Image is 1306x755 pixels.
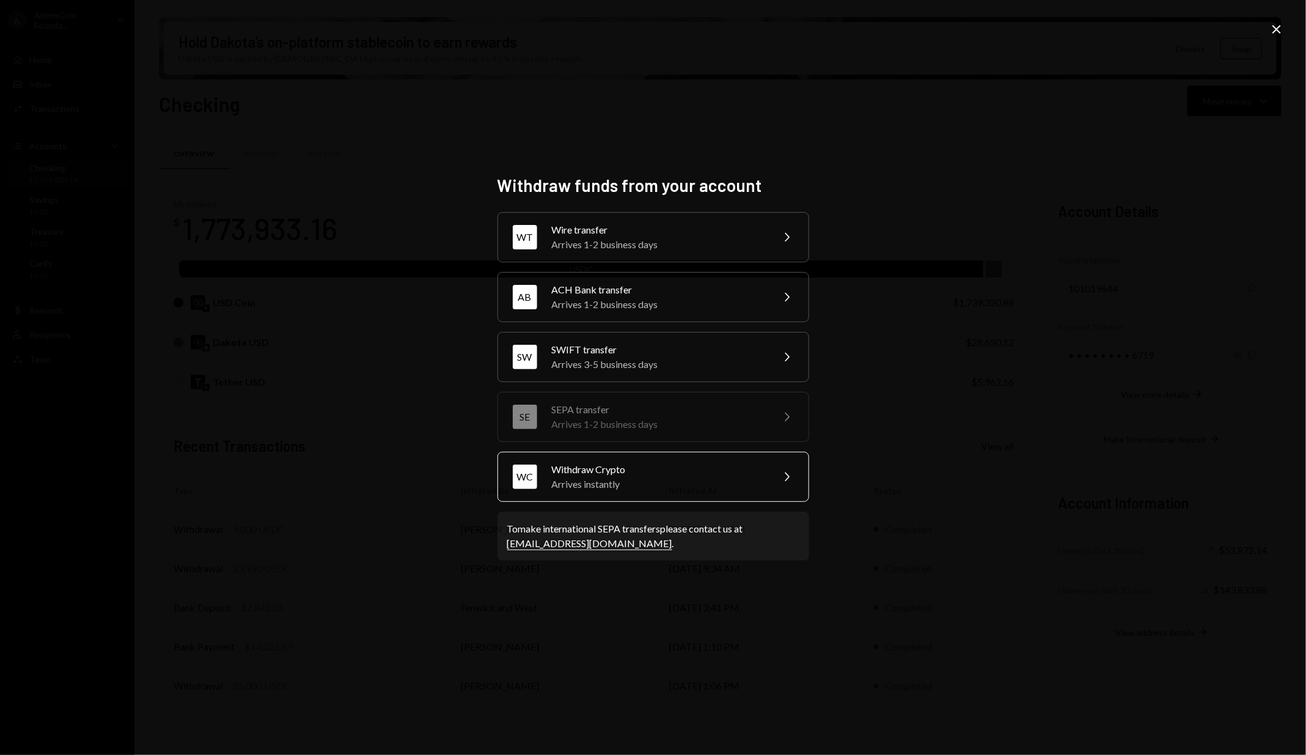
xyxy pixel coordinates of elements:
[552,223,765,237] div: Wire transfer
[513,465,537,489] div: WC
[552,342,765,357] div: SWIFT transfer
[497,272,809,322] button: ABACH Bank transferArrives 1-2 business days
[507,537,672,550] a: [EMAIL_ADDRESS][DOMAIN_NAME]
[497,332,809,382] button: SWSWIFT transferArrives 3-5 business days
[513,225,537,249] div: WT
[552,282,765,297] div: ACH Bank transfer
[552,462,765,477] div: Withdraw Crypto
[552,297,765,312] div: Arrives 1-2 business days
[497,392,809,442] button: SESEPA transferArrives 1-2 business days
[497,174,809,197] h2: Withdraw funds from your account
[513,405,537,429] div: SE
[497,452,809,502] button: WCWithdraw CryptoArrives instantly
[552,417,765,432] div: Arrives 1-2 business days
[513,345,537,369] div: SW
[507,521,799,551] div: To make international SEPA transfers please contact us at .
[497,212,809,262] button: WTWire transferArrives 1-2 business days
[552,477,765,492] div: Arrives instantly
[552,402,765,417] div: SEPA transfer
[552,357,765,372] div: Arrives 3-5 business days
[513,285,537,309] div: AB
[552,237,765,252] div: Arrives 1-2 business days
